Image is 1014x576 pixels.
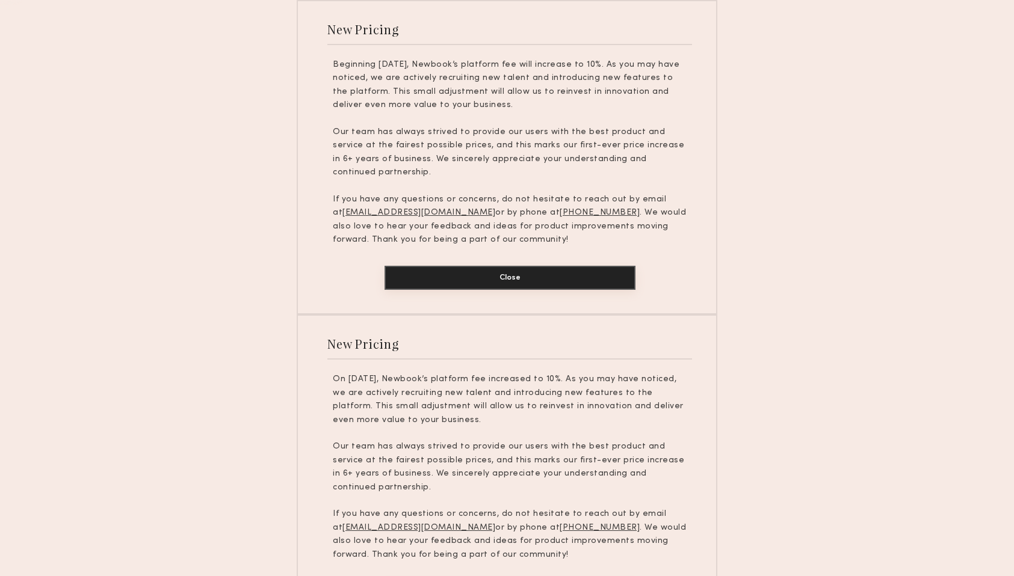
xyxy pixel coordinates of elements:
[327,21,399,37] div: New Pricing
[333,126,687,180] p: Our team has always strived to provide our users with the best product and service at the fairest...
[342,209,495,216] u: [EMAIL_ADDRESS][DOMAIN_NAME]
[333,440,687,494] p: Our team has always strived to provide our users with the best product and service at the fairest...
[385,266,635,290] button: Close
[342,524,495,532] u: [EMAIL_ADDRESS][DOMAIN_NAME]
[333,58,687,112] p: Beginning [DATE], Newbook’s platform fee will increase to 10%. As you may have noticed, we are ac...
[560,209,640,216] u: [PHONE_NUMBER]
[333,507,687,562] p: If you have any questions or concerns, do not hesitate to reach out by email at or by phone at . ...
[327,335,399,352] div: New Pricing
[333,193,687,247] p: If you have any questions or concerns, do not hesitate to reach out by email at or by phone at . ...
[333,373,687,427] p: On [DATE], Newbook’s platform fee increased to 10%. As you may have noticed, we are actively recr...
[560,524,640,532] u: [PHONE_NUMBER]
